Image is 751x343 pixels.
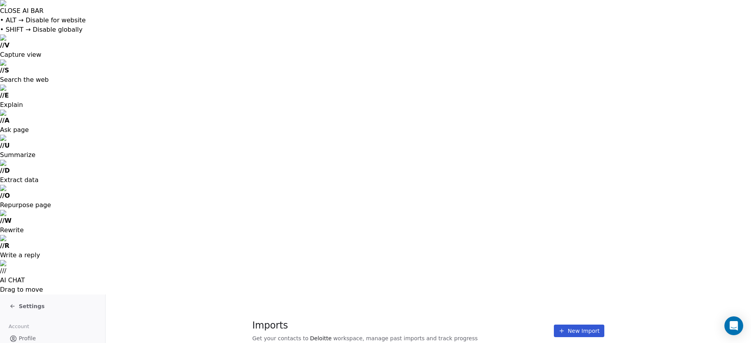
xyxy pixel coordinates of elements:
button: New Import [554,325,604,337]
span: Imports [252,320,478,331]
span: workspace, manage past imports and track progress [333,334,478,342]
span: Account [5,321,32,332]
span: Profile [19,334,36,343]
a: Settings [9,302,45,310]
span: Settings [19,302,45,310]
span: Get your contacts to [252,334,309,342]
span: Deloitte [310,334,332,342]
div: Open Intercom Messenger [724,316,743,335]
